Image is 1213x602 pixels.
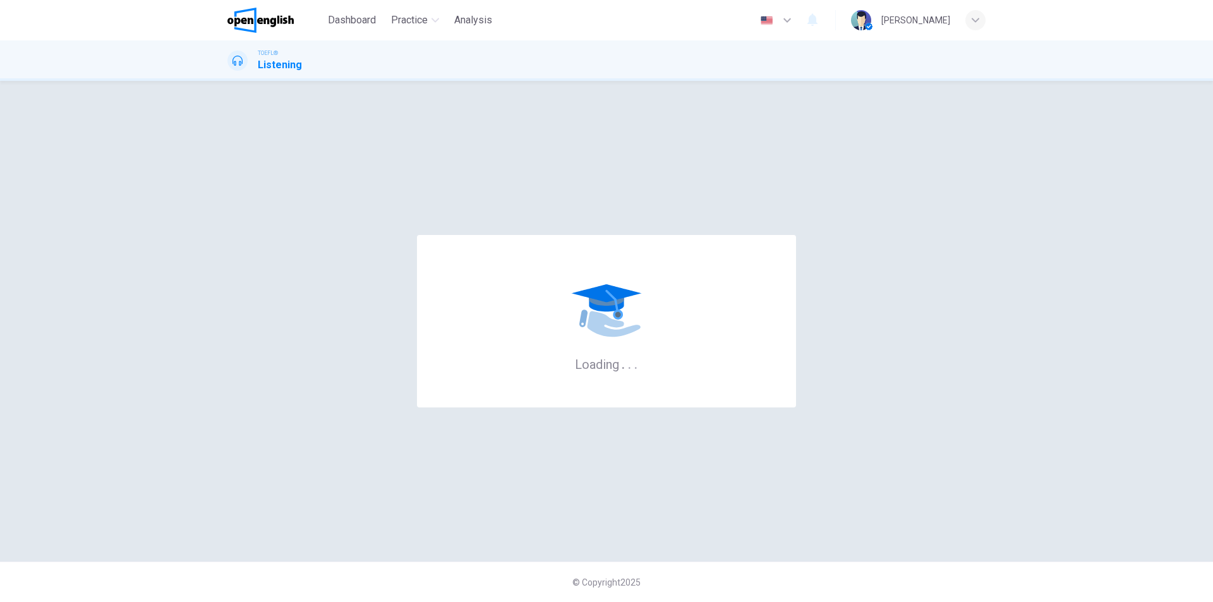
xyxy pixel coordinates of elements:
span: © Copyright 2025 [572,577,641,587]
h6: . [627,352,632,373]
h6: . [621,352,625,373]
div: [PERSON_NAME] [881,13,950,28]
h6: . [634,352,638,373]
span: Analysis [454,13,492,28]
img: Profile picture [851,10,871,30]
button: Analysis [449,9,497,32]
span: TOEFL® [258,49,278,57]
button: Practice [386,9,444,32]
button: Dashboard [323,9,381,32]
h1: Listening [258,57,302,73]
span: Dashboard [328,13,376,28]
a: OpenEnglish logo [227,8,323,33]
h6: Loading [575,356,638,372]
span: Practice [391,13,428,28]
img: en [759,16,775,25]
img: OpenEnglish logo [227,8,294,33]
